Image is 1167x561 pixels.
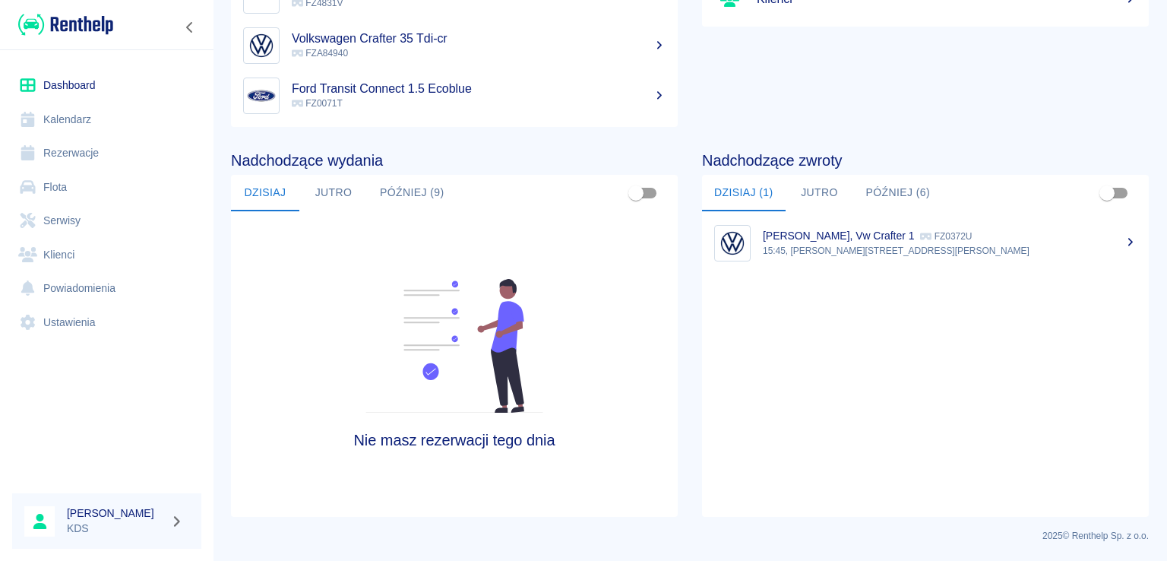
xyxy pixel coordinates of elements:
span: Pokaż przypisane tylko do mnie [621,179,650,208]
h6: [PERSON_NAME] [67,506,164,521]
h5: Ford Transit Connect 1.5 Ecoblue [292,81,666,97]
a: ImageFord Transit Connect 1.5 Ecoblue FZ0071T [231,71,678,121]
a: ImageVolkswagen Crafter 35 Tdi-cr FZA84940 [231,21,678,71]
img: Image [247,31,276,60]
button: Dzisiaj [231,175,299,211]
h4: Nadchodzące zwroty [702,151,1149,170]
p: 15:45, [PERSON_NAME][STREET_ADDRESS][PERSON_NAME] [763,244,1137,258]
a: Renthelp logo [12,12,113,37]
button: Jutro [299,175,368,211]
span: FZA84940 [292,48,348,59]
a: Powiadomienia [12,271,201,306]
a: Rezerwacje [12,136,201,170]
a: Kalendarz [12,103,201,137]
span: FZ0071T [292,98,343,109]
a: Flota [12,170,201,204]
span: Pokaż przypisane tylko do mnie [1093,179,1121,208]
button: Zwiń nawigację [179,17,201,37]
button: Jutro [786,175,854,211]
p: KDS [67,521,164,537]
a: Dashboard [12,68,201,103]
h5: Volkswagen Crafter 35 Tdi-cr [292,31,666,46]
img: Fleet [356,279,552,413]
p: FZ0372U [920,231,972,242]
img: Image [718,229,747,258]
button: Później (9) [368,175,457,211]
a: Ustawienia [12,306,201,340]
img: Image [247,81,276,110]
a: Serwisy [12,204,201,238]
a: Image[PERSON_NAME], Vw Crafter 1 FZ0372U15:45, [PERSON_NAME][STREET_ADDRESS][PERSON_NAME] [702,217,1149,268]
p: 2025 © Renthelp Sp. z o.o. [231,529,1149,543]
a: Klienci [12,238,201,272]
button: Później (6) [854,175,943,211]
h4: Nadchodzące wydania [231,151,678,170]
button: Dzisiaj (1) [702,175,786,211]
img: Renthelp logo [18,12,113,37]
p: [PERSON_NAME], Vw Crafter 1 [763,230,914,242]
h4: Nie masz rezerwacji tego dnia [287,431,622,449]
